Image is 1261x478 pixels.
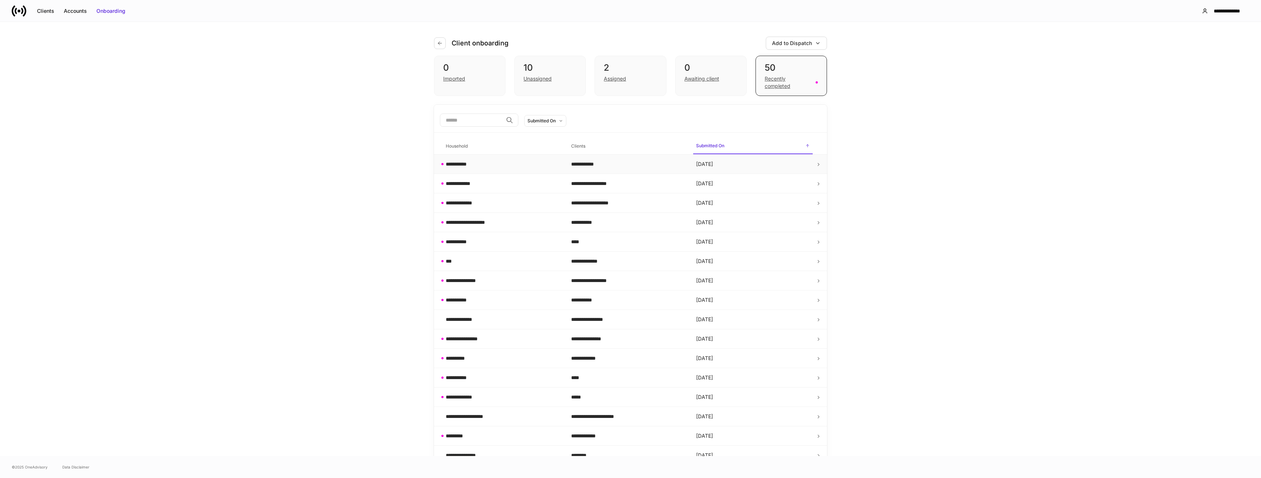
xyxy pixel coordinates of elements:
span: Submitted On [693,138,813,154]
a: Data Disclaimer [62,464,89,470]
span: Clients [568,139,688,154]
div: 0 [684,62,738,74]
div: 2Assigned [595,56,666,96]
td: [DATE] [690,290,816,310]
div: Submitted On [527,117,556,124]
td: [DATE] [690,368,816,388]
button: Clients [32,5,59,17]
div: Clients [37,7,54,15]
td: [DATE] [690,426,816,446]
div: Unassigned [523,75,552,82]
div: Imported [443,75,465,82]
td: [DATE] [690,310,816,329]
td: [DATE] [690,349,816,368]
h6: Clients [571,142,585,149]
h6: Submitted On [696,142,724,149]
td: [DATE] [690,446,816,465]
div: Awaiting client [684,75,719,82]
h4: Client onboarding [452,39,508,48]
span: © 2025 OneAdvisory [12,464,48,470]
button: Submitted On [524,115,566,127]
td: [DATE] [690,232,816,252]
div: 50Recently completed [756,56,827,96]
div: Onboarding [96,7,125,15]
div: Assigned [604,75,626,82]
td: [DATE] [690,193,816,213]
div: 10Unassigned [514,56,586,96]
h6: Household [446,142,468,149]
button: Onboarding [92,5,130,17]
div: 0Awaiting client [675,56,747,96]
td: [DATE] [690,174,816,193]
td: [DATE] [690,252,816,271]
div: Add to Dispatch [772,40,812,47]
div: 0 [443,62,496,74]
button: Add to Dispatch [766,37,827,50]
div: 50 [765,62,818,74]
td: [DATE] [690,155,816,174]
td: [DATE] [690,213,816,232]
td: [DATE] [690,329,816,349]
span: Household [443,139,562,154]
td: [DATE] [690,271,816,290]
div: 2 [604,62,657,74]
div: 0Imported [434,56,505,96]
div: Accounts [64,7,87,15]
td: [DATE] [690,388,816,407]
button: Accounts [59,5,92,17]
div: 10 [523,62,577,74]
td: [DATE] [690,407,816,426]
div: Recently completed [765,75,811,90]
